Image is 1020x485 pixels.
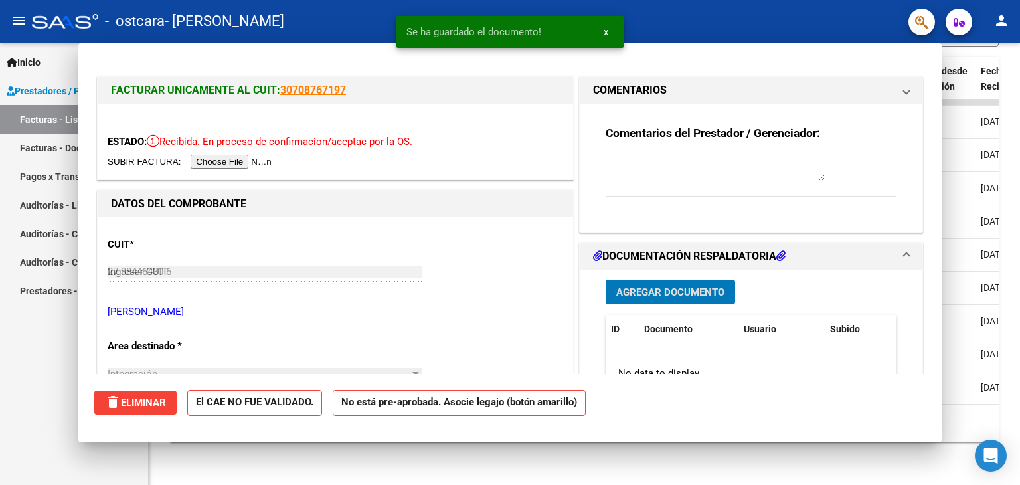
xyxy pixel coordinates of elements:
[105,394,121,410] mat-icon: delete
[406,25,541,39] span: Se ha guardado el documento!
[111,197,246,210] strong: DATOS DEL COMPROBANTE
[333,390,586,416] strong: No está pre-aprobada. Asocie legajo (botón amarillo)
[981,66,1018,92] span: Fecha Recibido
[580,77,922,104] mat-expansion-panel-header: COMENTARIOS
[644,324,693,334] span: Documento
[981,216,1008,227] span: [DATE]
[975,440,1007,472] div: Open Intercom Messenger
[105,397,166,409] span: Eliminar
[891,315,958,343] datatable-header-cell: Acción
[604,26,608,38] span: x
[105,7,165,36] span: - ostcara
[108,304,563,320] p: [PERSON_NAME]
[981,316,1008,326] span: [DATE]
[111,84,280,96] span: FACTURAR UNICAMENTE AL CUIT:
[108,237,244,252] p: CUIT
[830,324,860,334] span: Subido
[108,339,244,354] p: Area destinado *
[981,116,1008,127] span: [DATE]
[580,104,922,232] div: COMENTARIOS
[738,315,825,343] datatable-header-cell: Usuario
[981,183,1008,193] span: [DATE]
[916,57,976,116] datatable-header-cell: Días desde Emisión
[580,243,922,270] mat-expansion-panel-header: DOCUMENTACIÓN RESPALDATORIA
[744,324,776,334] span: Usuario
[981,382,1008,393] span: [DATE]
[606,280,735,304] button: Agregar Documento
[7,84,127,98] span: Prestadores / Proveedores
[108,368,157,380] span: Integración
[165,7,284,36] span: - [PERSON_NAME]
[611,324,620,334] span: ID
[7,55,41,70] span: Inicio
[108,136,147,147] span: ESTADO:
[606,315,639,343] datatable-header-cell: ID
[993,13,1009,29] mat-icon: person
[593,20,619,44] button: x
[593,248,786,264] h1: DOCUMENTACIÓN RESPALDATORIA
[593,82,667,98] h1: COMENTARIOS
[825,315,891,343] datatable-header-cell: Subido
[147,136,412,147] span: Recibida. En proceso de confirmacion/aceptac por la OS.
[639,315,738,343] datatable-header-cell: Documento
[921,66,968,92] span: Días desde Emisión
[187,390,322,416] strong: El CAE NO FUE VALIDADO.
[280,84,346,96] a: 30708767197
[606,357,892,391] div: No data to display
[981,149,1008,160] span: [DATE]
[94,391,177,415] button: Eliminar
[981,282,1008,293] span: [DATE]
[981,249,1008,260] span: [DATE]
[981,349,1008,359] span: [DATE]
[616,286,724,298] span: Agregar Documento
[11,13,27,29] mat-icon: menu
[606,126,820,140] strong: Comentarios del Prestador / Gerenciador:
